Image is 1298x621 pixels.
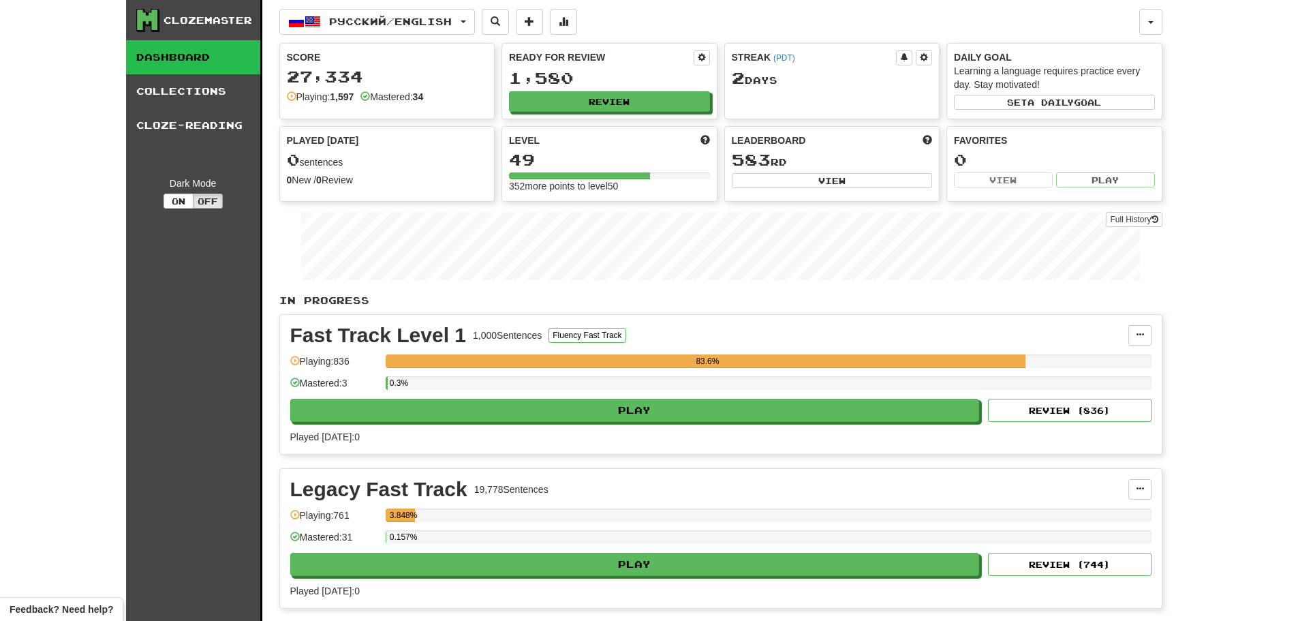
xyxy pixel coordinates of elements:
strong: 34 [413,91,424,102]
div: Mastered: [360,90,423,104]
div: Mastered: 31 [290,530,379,553]
strong: 0 [316,175,322,185]
div: Score [287,50,488,64]
strong: 0 [287,175,292,185]
a: Cloze-Reading [126,108,260,142]
strong: 1,597 [330,91,354,102]
span: Level [509,134,540,147]
button: View [954,172,1053,187]
button: Search sentences [482,9,509,35]
div: 352 more points to level 50 [509,179,710,193]
button: Review (836) [988,399,1152,422]
button: Play [290,399,980,422]
button: View [732,173,933,188]
div: sentences [287,151,488,169]
span: Score more points to level up [700,134,710,147]
div: 19,778 Sentences [474,483,548,496]
div: 0 [954,151,1155,168]
p: In Progress [279,294,1162,307]
button: Off [193,194,223,209]
div: Fast Track Level 1 [290,325,467,346]
div: Playing: 761 [290,509,379,531]
button: Play [1056,172,1155,187]
span: Русский / English [329,16,452,27]
div: Playing: [287,90,354,104]
button: Fluency Fast Track [548,328,625,343]
div: 1,580 [509,70,710,87]
div: rd [732,151,933,169]
div: 1,000 Sentences [473,329,542,342]
div: 3.848% [390,509,415,522]
div: 27,334 [287,68,488,85]
button: On [164,194,194,209]
span: Leaderboard [732,134,806,147]
span: 0 [287,150,300,169]
span: This week in points, UTC [923,134,932,147]
span: Played [DATE]: 0 [290,586,360,596]
span: 2 [732,68,745,87]
span: Played [DATE] [287,134,359,147]
div: Favorites [954,134,1155,147]
button: Play [290,553,980,576]
div: Mastered: 3 [290,376,379,399]
button: Seta dailygoal [954,95,1155,110]
span: Played [DATE]: 0 [290,431,360,442]
div: Clozemaster [164,14,252,27]
div: Streak [732,50,897,64]
span: a daily [1027,97,1074,107]
div: Ready for Review [509,50,694,64]
button: Русский/English [279,9,475,35]
div: 49 [509,151,710,168]
div: Daily Goal [954,50,1155,64]
a: Collections [126,74,260,108]
a: Dashboard [126,40,260,74]
div: New / Review [287,173,488,187]
div: Legacy Fast Track [290,479,467,500]
button: More stats [550,9,577,35]
div: Day s [732,70,933,87]
div: Playing: 836 [290,354,379,377]
div: Dark Mode [136,177,250,190]
button: Review [509,91,710,112]
div: Learning a language requires practice every day. Stay motivated! [954,64,1155,91]
div: 83.6% [390,354,1025,368]
a: (PDT) [773,53,795,63]
button: Add sentence to collection [516,9,543,35]
span: 583 [732,150,771,169]
span: Open feedback widget [10,603,113,616]
button: Review (744) [988,553,1152,576]
a: Full History [1106,212,1162,227]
